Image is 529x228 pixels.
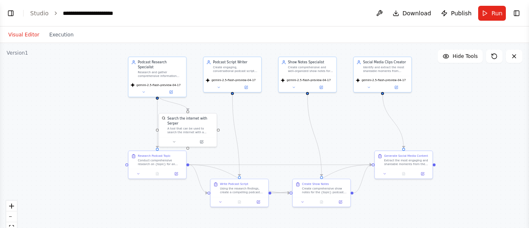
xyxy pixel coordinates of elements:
[305,95,324,176] g: Edge from 2792a339-f4a2-4808-9e03-878426f4256e to 256c1751-015c-42fb-abdb-4ef24c518abd
[250,199,267,205] button: Open in side panel
[451,9,472,17] span: Publish
[136,83,181,87] span: gemini-2.5-flash-preview-04-17
[138,70,183,78] div: Research and gather comprehensive information about {topic} for podcast episodes, including curre...
[308,84,334,90] button: Open in side panel
[210,179,269,207] div: Write Podcast ScriptUsing the research findings, create a compelling podcast script about {topic}...
[302,182,329,186] div: Create Show Notes
[188,139,215,145] button: Open in side panel
[167,116,214,126] div: Search the internet with Serper
[5,7,17,19] button: Show left sidebar
[30,10,49,17] a: Studio
[158,113,217,147] div: SerperDevToolSearch the internet with SerperA tool that can be used to search the internet with a...
[138,60,183,70] div: Podcast Research Specialist
[6,201,17,211] button: zoom in
[491,9,503,17] span: Run
[128,57,187,97] div: Podcast Research SpecialistResearch and gather comprehensive information about {topic} for podcas...
[312,199,331,205] button: No output available
[233,84,259,90] button: Open in side panel
[384,158,430,166] div: Extract the most engaging and shareable moments from the {topic} podcast episode content to creat...
[128,151,187,179] div: Research Podcast TopicConduct comprehensive research on {topic} for an upcoming podcast episode. ...
[302,187,348,194] div: Create comprehensive show notes for the {topic} podcast episode based on the research and script....
[158,89,184,95] button: Open in side panel
[362,79,406,82] span: gemini-2.5-flash-preview-04-17
[438,50,483,63] button: Hide Tools
[167,127,214,134] div: A tool that can be used to search the internet with a search_query. Supports different search typ...
[389,6,435,21] button: Download
[288,60,334,65] div: Show Notes Specialist
[511,7,522,19] button: Show right sidebar
[189,162,207,195] g: Edge from 8a4b01f7-de78-481b-b75d-f100504fb56e to 0b6140d3-3e21-4db9-9ba7-d0554b866b76
[278,57,337,93] div: Show Notes SpecialistCreate comprehensive and well-organized show notes for {topic} episodes, inc...
[415,171,431,177] button: Open in side panel
[213,65,258,73] div: Create engaging, conversational podcast scripts about {topic} that flow naturally, include compel...
[380,94,406,148] g: Edge from a1ec96ff-2e9a-4b31-a15a-eea589540e7b to 054c048f-b09c-4dd9-8ed5-317fba8855b7
[363,65,408,73] div: Identify and extract the most shareable moments from {topic} podcast episodes, creating compellin...
[220,187,265,194] div: Using the research findings, create a compelling podcast script about {topic} that includes: an e...
[6,211,17,222] button: zoom out
[138,154,171,158] div: Research Podcast Topic
[383,84,410,90] button: Open in side panel
[438,6,475,21] button: Publish
[3,30,44,40] button: Visual Editor
[30,9,113,17] nav: breadcrumb
[212,79,256,82] span: gemini-2.5-flash-preview-04-17
[288,65,334,73] div: Create comprehensive and well-organized show notes for {topic} episodes, including timestamps, ke...
[374,151,433,179] div: Generate Social Media ContentExtract the most engaging and shareable moments from the {topic} pod...
[162,116,165,120] img: SerperDevTool
[353,162,372,195] g: Edge from 256c1751-015c-42fb-abdb-4ef24c518abd to 054c048f-b09c-4dd9-8ed5-317fba8855b7
[478,6,506,21] button: Run
[155,95,190,110] g: Edge from 8c0cb215-159d-431d-839e-3fe9417b4e51 to 96ab1fde-c437-4532-b6ec-c5baf97abf4b
[292,179,351,207] div: Create Show NotesCreate comprehensive show notes for the {topic} podcast episode based on the res...
[213,60,258,65] div: Podcast Script Writer
[7,50,28,56] div: Version 1
[148,171,167,177] button: No output available
[384,154,428,158] div: Generate Social Media Content
[271,191,289,195] g: Edge from 0b6140d3-3e21-4db9-9ba7-d0554b866b76 to 256c1751-015c-42fb-abdb-4ef24c518abd
[394,171,414,177] button: No output available
[138,158,183,166] div: Conduct comprehensive research on {topic} for an upcoming podcast episode. Search for current tre...
[44,30,79,40] button: Execution
[230,95,242,176] g: Edge from cf87ee35-f882-4727-a761-b2da5b3d9239 to 0b6140d3-3e21-4db9-9ba7-d0554b866b76
[189,162,372,167] g: Edge from 8a4b01f7-de78-481b-b75d-f100504fb56e to 054c048f-b09c-4dd9-8ed5-317fba8855b7
[220,182,248,186] div: Write Podcast Script
[168,171,184,177] button: Open in side panel
[332,199,348,205] button: Open in side panel
[286,79,331,82] span: gemini-2.5-flash-preview-04-17
[229,199,249,205] button: No output available
[353,57,412,93] div: Social Media Clips CreatorIdentify and extract the most shareable moments from {topic} podcast ep...
[155,95,160,148] g: Edge from 8c0cb215-159d-431d-839e-3fe9417b4e51 to 8a4b01f7-de78-481b-b75d-f100504fb56e
[403,9,431,17] span: Download
[453,53,478,60] span: Hide Tools
[203,57,262,93] div: Podcast Script WriterCreate engaging, conversational podcast scripts about {topic} that flow natu...
[363,60,408,65] div: Social Media Clips Creator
